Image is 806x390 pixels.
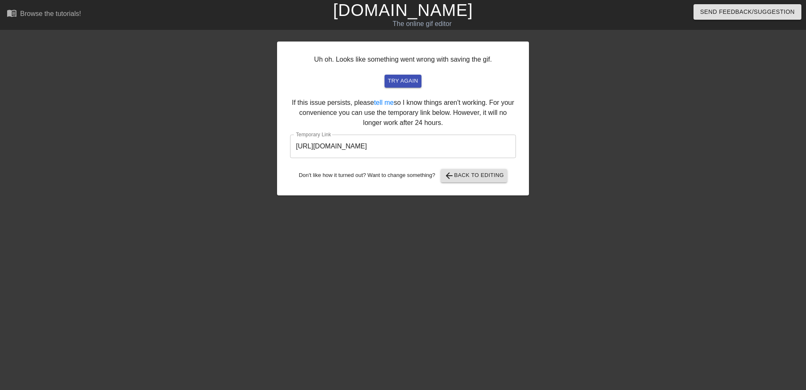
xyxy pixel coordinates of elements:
[273,19,571,29] div: The online gif editor
[7,8,81,21] a: Browse the tutorials!
[277,42,529,195] div: Uh oh. Looks like something went wrong with saving the gif. If this issue persists, please so I k...
[333,1,473,19] a: [DOMAIN_NAME]
[290,169,516,182] div: Don't like how it turned out? Want to change something?
[444,171,454,181] span: arrow_back
[7,8,17,18] span: menu_book
[385,75,421,88] button: try again
[20,10,81,17] div: Browse the tutorials!
[444,171,504,181] span: Back to Editing
[290,135,516,158] input: bare
[700,7,795,17] span: Send Feedback/Suggestion
[388,76,418,86] span: try again
[441,169,508,182] button: Back to Editing
[693,4,801,20] button: Send Feedback/Suggestion
[374,99,394,106] a: tell me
